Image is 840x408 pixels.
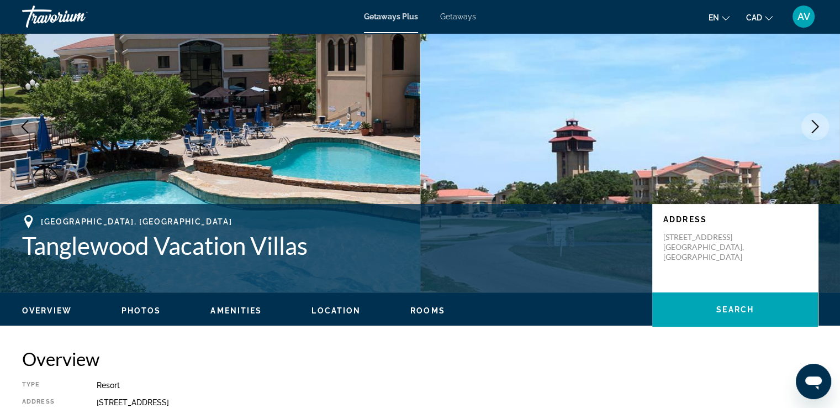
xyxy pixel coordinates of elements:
[22,348,818,370] h2: Overview
[789,5,818,28] button: User Menu
[22,381,69,390] div: Type
[801,113,829,140] button: Next image
[97,381,818,390] div: Resort
[796,364,831,399] iframe: Button to launch messaging window
[716,305,754,314] span: Search
[311,306,361,315] span: Location
[410,306,445,316] button: Rooms
[440,12,476,21] a: Getaways
[121,306,161,316] button: Photos
[22,2,133,31] a: Travorium
[22,306,72,315] span: Overview
[797,11,810,22] span: AV
[410,306,445,315] span: Rooms
[22,306,72,316] button: Overview
[709,9,730,25] button: Change language
[311,306,361,316] button: Location
[22,231,641,260] h1: Tanglewood Vacation Villas
[121,306,161,315] span: Photos
[663,232,752,262] p: [STREET_ADDRESS] [GEOGRAPHIC_DATA], [GEOGRAPHIC_DATA]
[210,306,262,316] button: Amenities
[709,13,719,22] span: en
[41,217,232,226] span: [GEOGRAPHIC_DATA], [GEOGRAPHIC_DATA]
[652,292,818,327] button: Search
[210,306,262,315] span: Amenities
[11,113,39,140] button: Previous image
[746,9,773,25] button: Change currency
[364,12,418,21] a: Getaways Plus
[746,13,762,22] span: CAD
[663,215,807,224] p: Address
